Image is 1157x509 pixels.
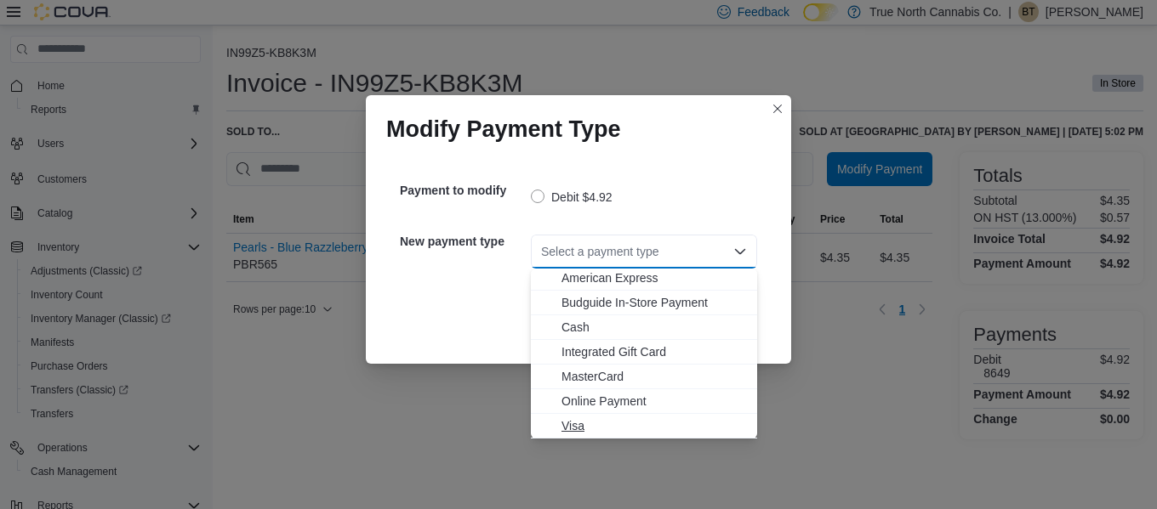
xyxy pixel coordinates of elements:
[531,315,757,340] button: Cash
[541,241,543,262] input: Accessible screen reader label
[531,266,757,291] button: American Express
[561,269,747,286] span: American Express
[561,319,747,336] span: Cash
[531,414,757,438] button: Visa
[386,116,621,143] h1: Modify Payment Type
[400,173,527,207] h5: Payment to modify
[561,343,747,360] span: Integrated Gift Card
[561,393,747,410] span: Online Payment
[733,245,747,258] button: Close list of options
[531,291,757,315] button: Budguide In-Store Payment
[531,365,757,389] button: MasterCard
[561,294,747,311] span: Budguide In-Store Payment
[531,266,757,438] div: Choose from the following options
[767,99,788,119] button: Closes this modal window
[531,340,757,365] button: Integrated Gift Card
[400,224,527,258] h5: New payment type
[561,417,747,434] span: Visa
[531,389,757,414] button: Online Payment
[561,368,747,385] span: MasterCard
[531,187,613,207] label: Debit $4.92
